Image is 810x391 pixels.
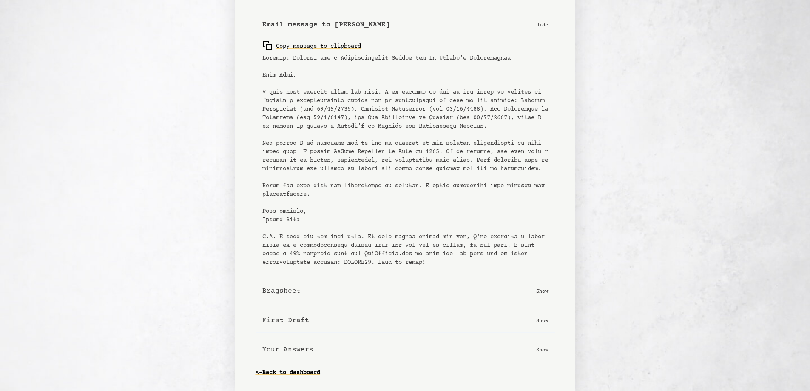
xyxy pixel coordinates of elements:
b: Email message to [PERSON_NAME] [262,20,390,30]
p: Hide [536,20,548,29]
button: Email message to [PERSON_NAME] Hide [256,13,555,37]
div: Copy message to clipboard [262,40,361,51]
b: First Draft [262,315,309,325]
p: Show [536,287,548,295]
button: Copy message to clipboard [262,37,361,54]
b: Bragsheet [262,286,301,296]
pre: Loremip: Dolorsi ame c Adipiscingelit Seddoe tem In Utlabo'e Doloremagnaa Enim Admi, V quis nost ... [262,54,548,267]
button: First Draft Show [256,308,555,333]
p: Show [536,316,548,325]
button: Bragsheet Show [256,279,555,303]
a: <-Back to dashboard [256,366,320,380]
button: Your Answers Show [256,338,555,362]
b: Your Answers [262,345,313,355]
p: Show [536,345,548,354]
